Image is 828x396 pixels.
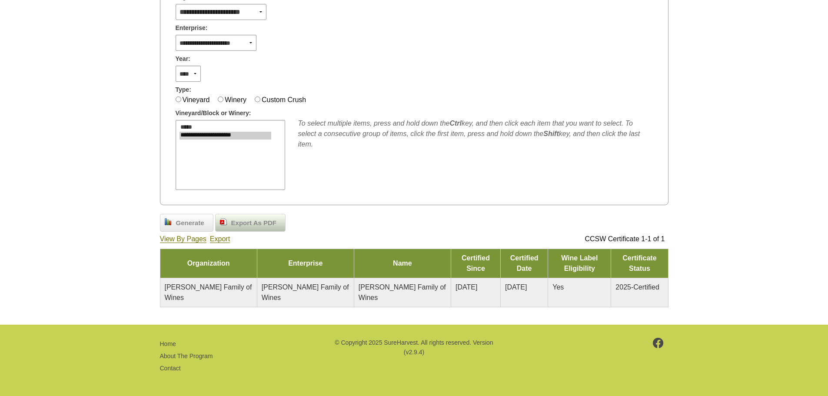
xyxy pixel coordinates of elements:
[215,214,286,232] a: Export As PDF
[176,54,190,63] span: Year:
[183,96,210,103] label: Vineyard
[298,118,653,150] div: To select multiple items, press and hold down the key, and then click each item that you want to ...
[333,338,494,357] p: © Copyright 2025 SureHarvest. All rights reserved. Version (v2.9.4)
[354,249,451,278] td: Name
[359,283,446,301] span: [PERSON_NAME] Family of Wines
[449,120,462,127] b: Ctrl
[160,353,213,359] a: About The Program
[611,249,668,278] td: Certificate Status
[585,235,665,243] span: CCSW Certificate 1-1 of 1
[653,338,664,348] img: footer-facebook.png
[160,214,213,232] a: Generate
[176,85,191,94] span: Type:
[165,283,252,301] span: [PERSON_NAME] Family of Wines
[227,218,281,228] span: Export As PDF
[505,283,527,291] span: [DATE]
[160,249,257,278] td: Organization
[220,218,227,225] img: doc_pdf.png
[160,365,181,372] a: Contact
[543,130,559,137] b: Shift
[160,235,206,243] a: View By Pages
[548,249,611,278] td: Wine Label Eligibility
[257,249,354,278] td: Enterprise
[172,218,209,228] span: Generate
[262,283,349,301] span: [PERSON_NAME] Family of Wines
[262,96,306,103] label: Custom Crush
[165,218,172,225] img: chart_bar.png
[501,249,548,278] td: Certified Date
[451,249,500,278] td: Certified Since
[176,109,251,118] span: Vineyard/Block or Winery:
[552,283,564,291] span: Yes
[176,23,208,33] span: Enterprise:
[210,235,230,243] a: Export
[225,96,246,103] label: Winery
[456,283,477,291] span: [DATE]
[615,283,659,291] span: 2025-Certified
[160,340,176,347] a: Home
